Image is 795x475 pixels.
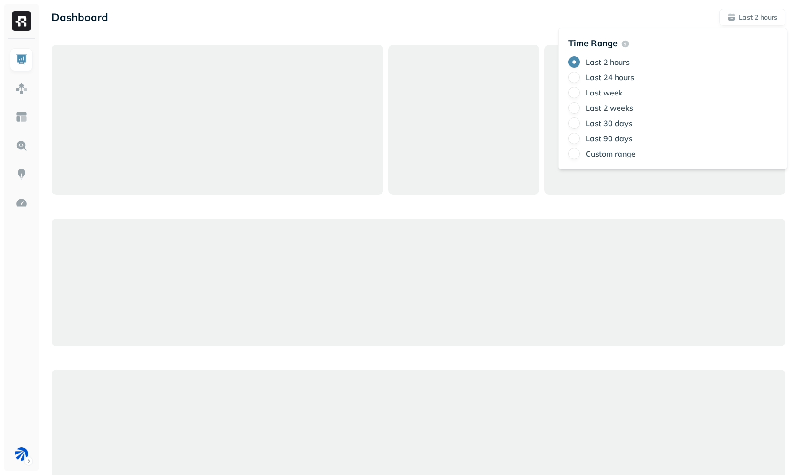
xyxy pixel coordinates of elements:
[586,118,632,128] label: Last 30 days
[15,447,28,461] img: BAM
[586,88,623,97] label: Last week
[15,82,28,95] img: Assets
[52,11,108,24] p: Dashboard
[12,11,31,31] img: Ryft
[586,103,633,113] label: Last 2 weeks
[586,73,634,82] label: Last 24 hours
[15,139,28,152] img: Query Explorer
[739,13,777,22] p: Last 2 hours
[568,38,618,49] p: Time Range
[719,9,785,26] button: Last 2 hours
[15,168,28,180] img: Insights
[586,149,636,158] label: Custom range
[586,134,632,143] label: Last 90 days
[586,57,630,67] label: Last 2 hours
[15,111,28,123] img: Asset Explorer
[15,197,28,209] img: Optimization
[15,53,28,66] img: Dashboard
